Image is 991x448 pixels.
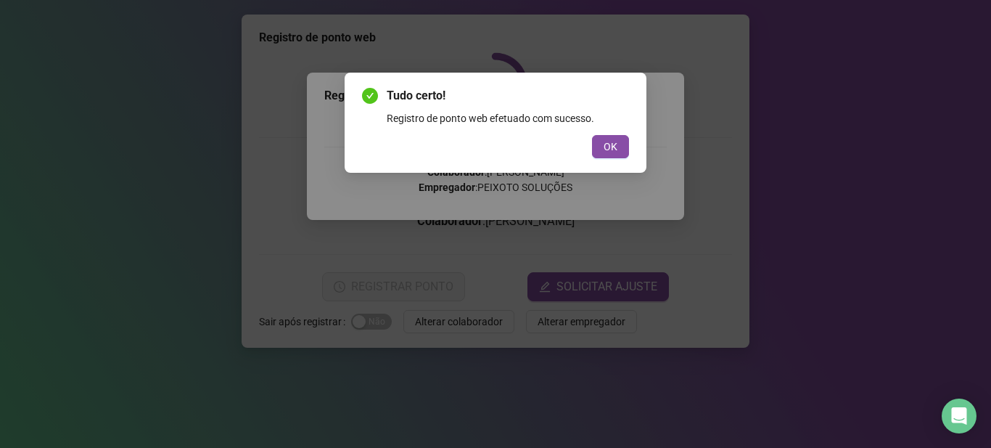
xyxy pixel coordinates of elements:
span: check-circle [362,88,378,104]
button: OK [592,135,629,158]
div: Registro de ponto web efetuado com sucesso. [387,110,629,126]
div: Open Intercom Messenger [942,399,976,433]
span: OK [604,139,617,155]
span: Tudo certo! [387,87,629,105]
